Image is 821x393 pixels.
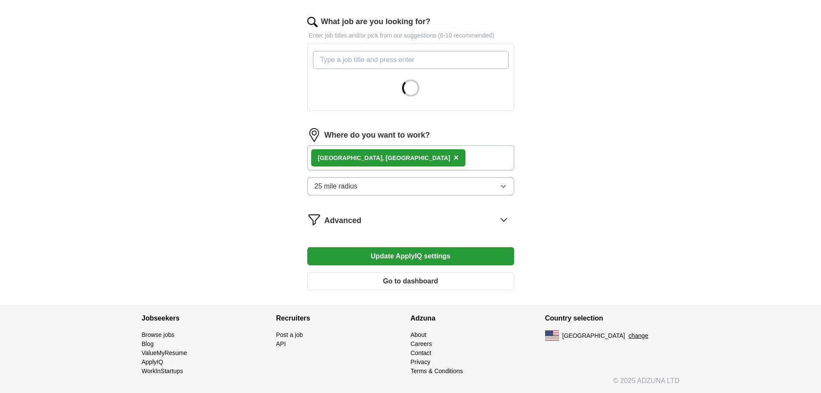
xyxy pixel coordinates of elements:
[325,129,430,141] label: Where do you want to work?
[142,340,154,347] a: Blog
[276,331,303,338] a: Post a job
[411,349,431,356] a: Contact
[142,358,163,365] a: ApplyIQ
[453,153,459,162] span: ×
[307,31,514,40] p: Enter job titles and/or pick from our suggestions (6-10 recommended)
[628,331,648,340] button: change
[135,376,687,393] div: © 2025 ADZUNA LTD
[142,349,187,356] a: ValueMyResume
[411,368,463,374] a: Terms & Conditions
[325,215,362,226] span: Advanced
[276,340,286,347] a: API
[307,17,318,27] img: search.png
[411,331,427,338] a: About
[307,213,321,226] img: filter
[307,247,514,265] button: Update ApplyIQ settings
[411,358,431,365] a: Privacy
[307,128,321,142] img: location.png
[307,272,514,290] button: Go to dashboard
[411,340,432,347] a: Careers
[545,306,680,330] h4: Country selection
[453,151,459,164] button: ×
[315,181,358,192] span: 25 mile radius
[321,16,431,28] label: What job are you looking for?
[313,51,509,69] input: Type a job title and press enter
[318,154,450,163] div: [GEOGRAPHIC_DATA], [GEOGRAPHIC_DATA]
[545,330,559,341] img: US flag
[562,331,625,340] span: [GEOGRAPHIC_DATA]
[307,177,514,195] button: 25 mile radius
[142,331,175,338] a: Browse jobs
[142,368,183,374] a: WorkInStartups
